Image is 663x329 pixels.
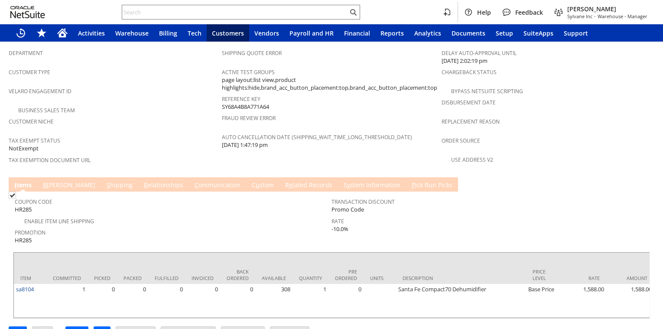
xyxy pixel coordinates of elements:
a: Financial [339,24,375,42]
span: e [289,181,292,189]
span: u [256,181,260,189]
span: HR285 [15,205,32,214]
span: Vendors [254,29,279,37]
a: Use Address V2 [451,156,493,163]
td: 308 [255,284,292,318]
a: Customers [207,24,249,42]
a: Delay Auto-Approval Until [442,49,517,57]
a: Support [559,24,593,42]
a: Billing [154,24,182,42]
span: page layout:list view,product highlights:hide,brand_acc_button_placement:top,brand_acc_button_pla... [222,76,437,92]
a: sa8104 [16,285,34,293]
div: Back Ordered [227,268,249,281]
a: Chargeback Status [442,68,497,76]
a: Setup [491,24,518,42]
td: Base Price [526,284,559,318]
a: B[PERSON_NAME] [41,181,97,190]
svg: logo [10,6,45,18]
a: Enable Item Line Shipping [24,218,94,225]
div: Picked [94,275,110,281]
a: Pick Run Picks [409,181,455,190]
div: Price Level [533,268,552,281]
span: Feedback [515,8,543,16]
span: Financial [344,29,370,37]
a: Coupon Code [15,198,52,205]
span: Billing [159,29,177,37]
span: SY68A4B8A771A64 [222,103,269,111]
a: Tax Exempt Status [9,137,60,144]
a: Custom [250,181,276,190]
svg: Shortcuts [36,28,47,38]
td: 0 [185,284,220,318]
div: Item [20,275,40,281]
a: Disbursement Date [442,99,496,106]
span: Help [477,8,491,16]
a: Velaro Engagement ID [9,88,71,95]
a: Reference Key [222,95,260,103]
a: Department [9,49,43,57]
a: Communication [192,181,243,190]
div: Shortcuts [31,24,52,42]
div: Description [403,275,520,281]
td: 1,588.00 [606,284,654,318]
a: Payroll and HR [284,24,339,42]
div: Committed [53,275,81,281]
input: Search [122,7,348,17]
div: Pre Ordered [335,268,357,281]
a: Active Test Groups [222,68,275,76]
div: Available [262,275,286,281]
a: Analytics [409,24,446,42]
span: [DATE] 2:02:19 pm [442,57,487,65]
a: Recent Records [10,24,31,42]
span: Analytics [414,29,441,37]
a: Shipping Quote Error [222,49,282,57]
span: Support [564,29,588,37]
a: Rate [331,218,344,225]
span: Warehouse [115,29,149,37]
span: Promo Code [331,205,364,214]
a: Business Sales Team [18,107,75,114]
span: [PERSON_NAME] [567,5,647,13]
span: I [14,181,16,189]
div: Units [370,275,390,281]
span: [DATE] 1:47:19 pm [222,141,268,149]
td: 1 [292,284,328,318]
a: Warehouse [110,24,154,42]
a: Vendors [249,24,284,42]
a: Replacement reason [442,118,500,125]
a: Items [12,181,34,190]
a: Fraud Review Error [222,114,276,122]
td: 0 [328,284,364,318]
a: Transaction Discount [331,198,395,205]
span: Activities [78,29,105,37]
span: Documents [452,29,485,37]
span: - [594,13,596,20]
span: R [144,181,148,189]
a: Promotion [15,229,45,236]
span: Setup [496,29,513,37]
a: Auto Cancellation Date (shipping_wait_time_long_threshold_date) [222,134,412,141]
div: Amount [613,275,647,281]
div: Fulfilled [155,275,179,281]
a: Tech [182,24,207,42]
span: Tech [188,29,201,37]
a: Activities [73,24,110,42]
div: Rate [565,275,600,281]
a: Reports [375,24,409,42]
td: Santa Fe Compact70 Dehumidifier [396,284,526,318]
a: Unrolled view on [639,179,649,189]
span: HR285 [15,236,32,244]
div: Quantity [299,275,322,281]
span: Warehouse - Manager [598,13,647,20]
td: 1,588.00 [559,284,606,318]
a: Relationships [142,181,185,190]
span: Sylvane Inc [567,13,592,20]
span: B [43,181,47,189]
img: Checked [9,192,16,199]
td: 0 [117,284,148,318]
span: y [347,181,350,189]
a: Related Records [283,181,335,190]
span: NotExempt [9,144,39,153]
span: Customers [212,29,244,37]
a: Tax Exemption Document URL [9,156,91,164]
